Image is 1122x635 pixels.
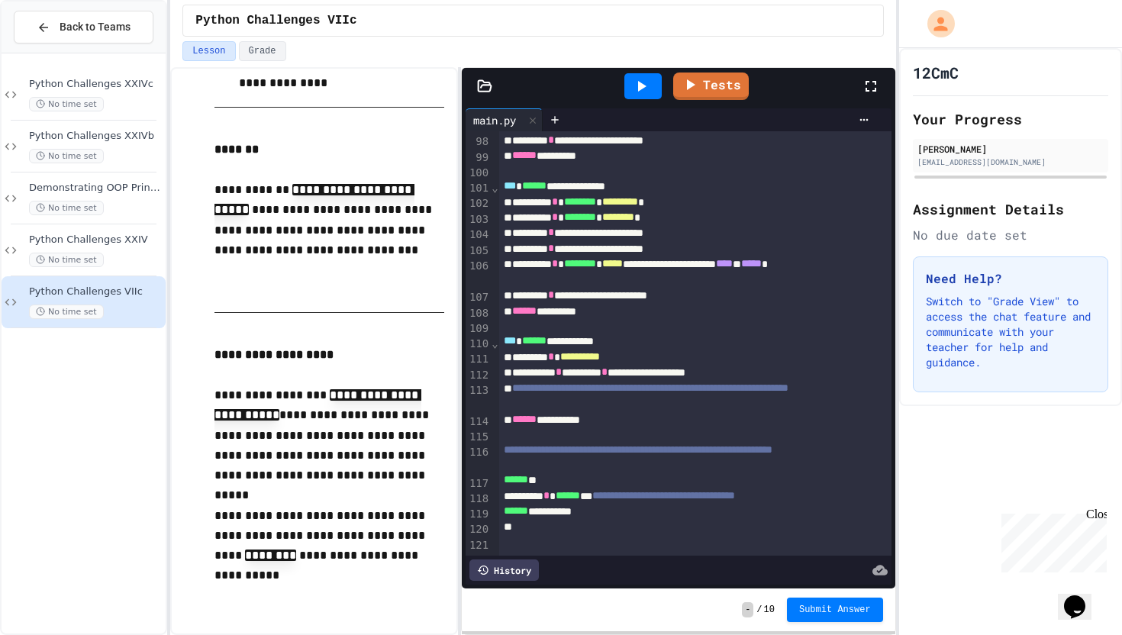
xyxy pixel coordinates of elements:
div: 110 [466,337,491,352]
h3: Need Help? [926,269,1095,288]
div: 115 [466,430,491,445]
h2: Your Progress [913,108,1108,130]
div: 103 [466,212,491,227]
div: 116 [466,445,491,476]
div: 106 [466,259,491,290]
span: No time set [29,201,104,215]
div: 118 [466,492,491,507]
button: Grade [239,41,286,61]
span: Python Challenges XXIV [29,234,163,247]
div: 101 [466,181,491,196]
div: main.py [466,112,524,128]
span: No time set [29,253,104,267]
div: 119 [466,507,491,522]
span: - [742,602,753,617]
div: 112 [466,368,491,383]
span: Fold line [491,337,498,350]
span: No time set [29,305,104,319]
button: Back to Teams [14,11,153,44]
span: Python Challenges VIIc [195,11,356,30]
span: No time set [29,97,104,111]
div: main.py [466,108,543,131]
div: 109 [466,321,491,337]
div: No due date set [913,226,1108,244]
div: 105 [466,243,491,259]
a: Tests [673,73,749,100]
span: Python Challenges VIIc [29,285,163,298]
div: [EMAIL_ADDRESS][DOMAIN_NAME] [917,156,1104,168]
button: Submit Answer [787,598,883,622]
div: 102 [466,196,491,211]
div: History [469,559,539,581]
span: / [756,604,762,616]
div: [PERSON_NAME] [917,142,1104,156]
span: Python Challenges XXIVc [29,78,163,91]
div: 120 [466,522,491,537]
div: 98 [466,134,491,150]
iframe: chat widget [995,508,1107,572]
div: 114 [466,414,491,430]
span: No time set [29,149,104,163]
div: 107 [466,290,491,305]
span: Python Challenges XXIVb [29,130,163,143]
div: 121 [466,538,491,553]
div: 117 [466,476,491,492]
h2: Assignment Details [913,198,1108,220]
div: 111 [466,352,491,367]
div: 99 [466,150,491,166]
h1: 12CmC [913,62,959,83]
div: 108 [466,306,491,321]
p: Switch to "Grade View" to access the chat feature and communicate with your teacher for help and ... [926,294,1095,370]
span: Fold line [491,182,498,194]
div: My Account [911,6,959,41]
span: Submit Answer [799,604,871,616]
div: 100 [466,166,491,181]
span: Back to Teams [60,19,131,35]
div: 113 [466,383,491,414]
div: Chat with us now!Close [6,6,105,97]
span: Demonstrating OOP Principles Task [29,182,163,195]
button: Lesson [182,41,235,61]
iframe: chat widget [1058,574,1107,620]
span: 10 [764,604,775,616]
div: 104 [466,227,491,243]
